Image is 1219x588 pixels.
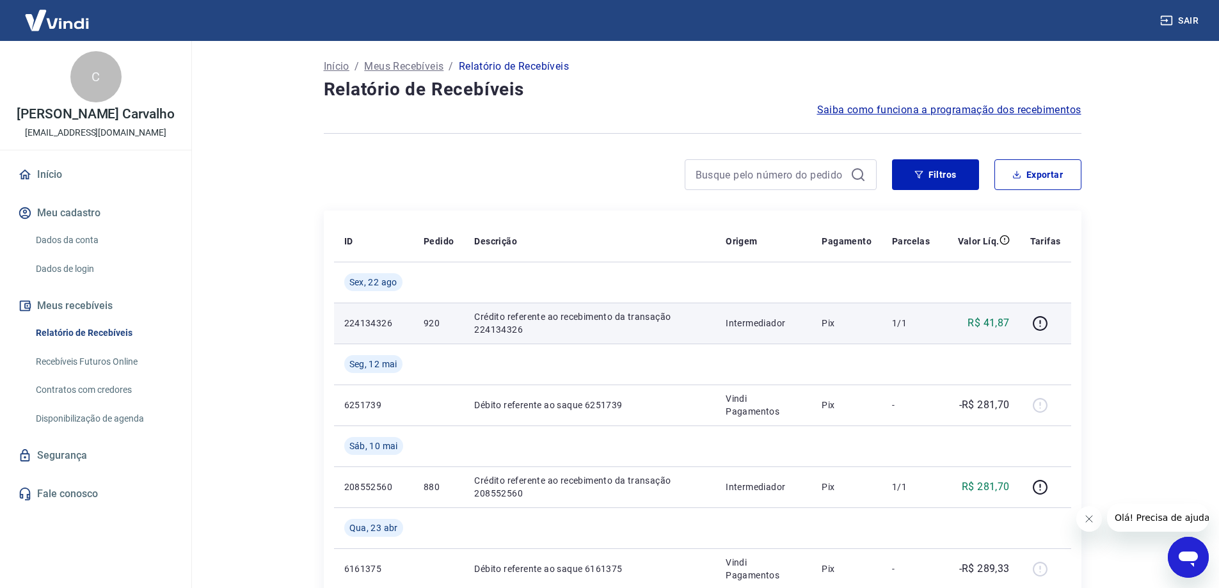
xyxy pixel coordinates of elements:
p: Pix [822,399,872,411]
a: Contratos com credores [31,377,176,403]
iframe: Botão para abrir a janela de mensagens [1168,537,1209,578]
p: R$ 41,87 [968,315,1009,331]
p: Valor Líq. [958,235,1000,248]
p: Pix [822,481,872,493]
p: [PERSON_NAME] Carvalho [17,107,175,121]
p: Parcelas [892,235,930,248]
p: 224134326 [344,317,403,330]
span: Sáb, 10 mai [349,440,398,452]
p: - [892,399,930,411]
p: Origem [726,235,757,248]
button: Meus recebíveis [15,292,176,320]
button: Sair [1158,9,1204,33]
a: Fale conosco [15,480,176,508]
p: Pix [822,562,872,575]
a: Segurança [15,441,176,470]
p: Débito referente ao saque 6161375 [474,562,705,575]
span: Qua, 23 abr [349,521,398,534]
a: Início [324,59,349,74]
p: Pedido [424,235,454,248]
p: Crédito referente ao recebimento da transação 208552560 [474,474,705,500]
button: Meu cadastro [15,199,176,227]
input: Busque pelo número do pedido [696,165,845,184]
p: / [355,59,359,74]
p: 920 [424,317,454,330]
button: Exportar [994,159,1081,190]
p: Pagamento [822,235,872,248]
p: Tarifas [1030,235,1061,248]
p: Relatório de Recebíveis [459,59,569,74]
p: 1/1 [892,317,930,330]
a: Meus Recebíveis [364,59,443,74]
a: Dados da conta [31,227,176,253]
img: Vindi [15,1,99,40]
p: - [892,562,930,575]
p: Vindi Pagamentos [726,556,801,582]
span: Sex, 22 ago [349,276,397,289]
p: 880 [424,481,454,493]
a: Relatório de Recebíveis [31,320,176,346]
p: Intermediador [726,317,801,330]
p: 1/1 [892,481,930,493]
a: Recebíveis Futuros Online [31,349,176,375]
p: Crédito referente ao recebimento da transação 224134326 [474,310,705,336]
span: Olá! Precisa de ajuda? [8,9,108,19]
p: -R$ 281,70 [959,397,1010,413]
p: R$ 281,70 [962,479,1010,495]
p: Intermediador [726,481,801,493]
p: 6251739 [344,399,403,411]
a: Início [15,161,176,189]
iframe: Fechar mensagem [1076,506,1102,532]
div: C [70,51,122,102]
p: Débito referente ao saque 6251739 [474,399,705,411]
p: ID [344,235,353,248]
p: Vindi Pagamentos [726,392,801,418]
p: Descrição [474,235,517,248]
a: Disponibilização de agenda [31,406,176,432]
p: Pix [822,317,872,330]
p: 6161375 [344,562,403,575]
p: / [449,59,453,74]
a: Saiba como funciona a programação dos recebimentos [817,102,1081,118]
h4: Relatório de Recebíveis [324,77,1081,102]
button: Filtros [892,159,979,190]
a: Dados de login [31,256,176,282]
iframe: Mensagem da empresa [1107,504,1209,532]
p: -R$ 289,33 [959,561,1010,576]
p: [EMAIL_ADDRESS][DOMAIN_NAME] [25,126,166,139]
p: 208552560 [344,481,403,493]
span: Seg, 12 mai [349,358,397,370]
